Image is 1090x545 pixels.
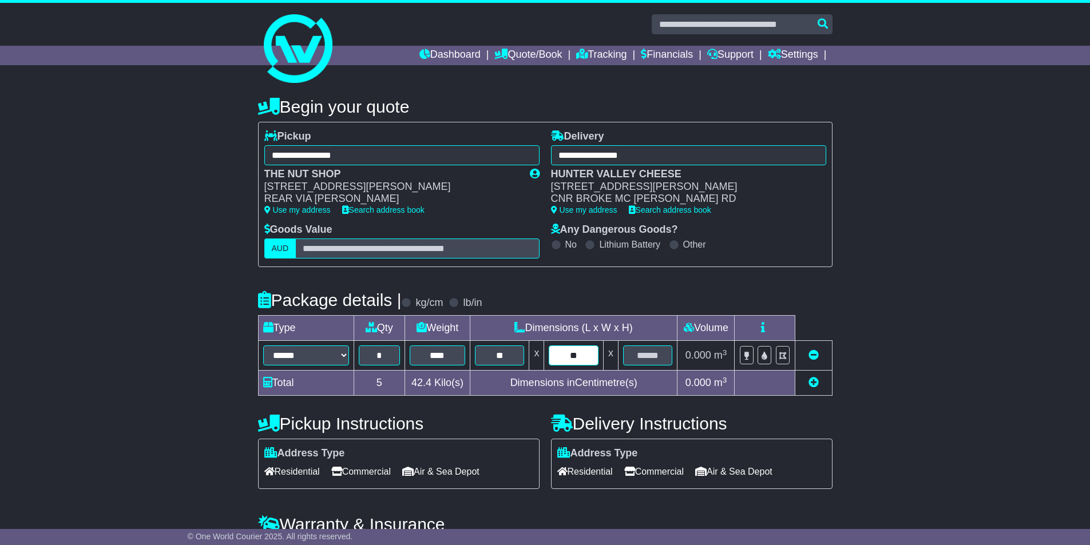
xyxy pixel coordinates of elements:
[331,463,391,480] span: Commercial
[551,130,604,143] label: Delivery
[707,46,754,65] a: Support
[551,193,815,205] div: CNR BROKE MC [PERSON_NAME] RD
[258,97,833,116] h4: Begin your quote
[258,371,354,396] td: Total
[808,377,819,388] a: Add new item
[463,297,482,309] label: lb/in
[264,238,296,258] label: AUD
[551,224,678,236] label: Any Dangerous Goods?
[685,377,711,388] span: 0.000
[402,463,479,480] span: Air & Sea Depot
[258,316,354,341] td: Type
[714,349,727,361] span: m
[677,316,735,341] td: Volume
[264,168,518,181] div: THE NUT SHOP
[258,291,402,309] h4: Package details |
[419,46,481,65] a: Dashboard
[494,46,562,65] a: Quote/Book
[354,371,405,396] td: 5
[685,349,711,361] span: 0.000
[629,205,711,214] a: Search address book
[551,168,815,181] div: HUNTER VALLEY CHEESE
[551,414,833,433] h4: Delivery Instructions
[723,348,727,357] sup: 3
[565,239,577,250] label: No
[264,205,331,214] a: Use my address
[695,463,772,480] span: Air & Sea Depot
[264,130,311,143] label: Pickup
[354,316,405,341] td: Qty
[768,46,818,65] a: Settings
[557,463,613,480] span: Residential
[808,349,819,361] a: Remove this item
[641,46,693,65] a: Financials
[603,341,618,371] td: x
[576,46,627,65] a: Tracking
[405,371,470,396] td: Kilo(s)
[470,316,677,341] td: Dimensions (L x W x H)
[264,447,345,460] label: Address Type
[258,515,833,534] h4: Warranty & Insurance
[264,463,320,480] span: Residential
[529,341,544,371] td: x
[258,414,540,433] h4: Pickup Instructions
[264,193,518,205] div: REAR VIA [PERSON_NAME]
[551,181,815,193] div: [STREET_ADDRESS][PERSON_NAME]
[599,239,660,250] label: Lithium Battery
[470,371,677,396] td: Dimensions in Centimetre(s)
[557,447,638,460] label: Address Type
[264,224,332,236] label: Goods Value
[415,297,443,309] label: kg/cm
[342,205,425,214] a: Search address book
[714,377,727,388] span: m
[624,463,684,480] span: Commercial
[551,205,617,214] a: Use my address
[683,239,706,250] label: Other
[264,181,518,193] div: [STREET_ADDRESS][PERSON_NAME]
[723,376,727,384] sup: 3
[411,377,431,388] span: 42.4
[188,532,353,541] span: © One World Courier 2025. All rights reserved.
[405,316,470,341] td: Weight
